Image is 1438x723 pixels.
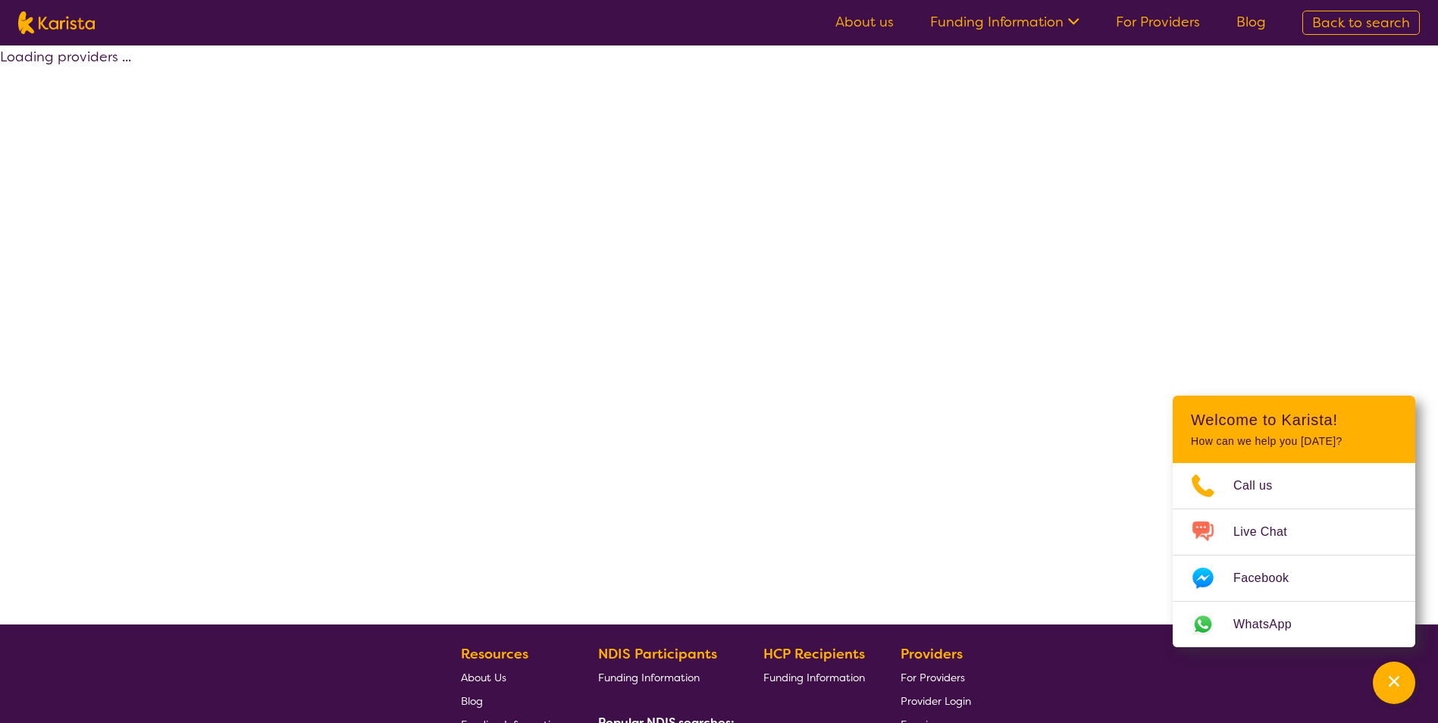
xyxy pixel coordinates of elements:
[1373,662,1415,704] button: Channel Menu
[461,665,562,689] a: About Us
[1233,613,1310,636] span: WhatsApp
[1173,463,1415,647] ul: Choose channel
[763,645,865,663] b: HCP Recipients
[461,694,483,708] span: Blog
[1233,567,1307,590] span: Facebook
[763,671,865,684] span: Funding Information
[901,645,963,663] b: Providers
[1236,13,1266,31] a: Blog
[18,11,95,34] img: Karista logo
[1116,13,1200,31] a: For Providers
[1173,602,1415,647] a: Web link opens in a new tab.
[598,665,728,689] a: Funding Information
[763,665,865,689] a: Funding Information
[901,665,971,689] a: For Providers
[1312,14,1410,32] span: Back to search
[1302,11,1420,35] a: Back to search
[1191,411,1397,429] h2: Welcome to Karista!
[1233,521,1305,543] span: Live Chat
[598,645,717,663] b: NDIS Participants
[461,671,506,684] span: About Us
[461,645,528,663] b: Resources
[1233,474,1291,497] span: Call us
[835,13,894,31] a: About us
[1173,396,1415,647] div: Channel Menu
[598,671,700,684] span: Funding Information
[930,13,1079,31] a: Funding Information
[901,694,971,708] span: Provider Login
[1191,435,1397,448] p: How can we help you [DATE]?
[901,689,971,712] a: Provider Login
[901,671,965,684] span: For Providers
[461,689,562,712] a: Blog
